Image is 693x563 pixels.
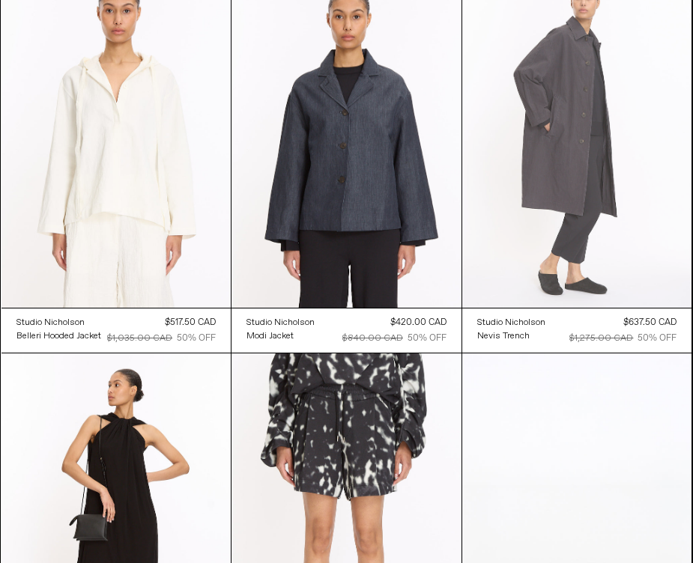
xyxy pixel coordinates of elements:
[569,332,633,345] div: $1,275.00 CAD
[16,317,85,329] div: Studio Nicholson
[638,332,677,345] div: 50% OFF
[477,317,545,329] div: Studio Nicholson
[342,332,403,345] div: $840.00 CAD
[177,332,216,345] div: 50% OFF
[16,316,101,329] a: Studio Nicholson
[390,316,447,329] div: $420.00 CAD
[246,329,315,343] a: Modi Jacket
[165,316,216,329] div: $517.50 CAD
[246,316,315,329] a: Studio Nicholson
[246,317,315,329] div: Studio Nicholson
[107,332,172,345] div: $1,035.00 CAD
[477,330,530,343] div: Nevis Trench
[477,329,545,343] a: Nevis Trench
[246,330,294,343] div: Modi Jacket
[623,316,677,329] div: $637.50 CAD
[477,316,545,329] a: Studio Nicholson
[16,329,101,343] a: Belleri Hooded Jacket
[408,332,447,345] div: 50% OFF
